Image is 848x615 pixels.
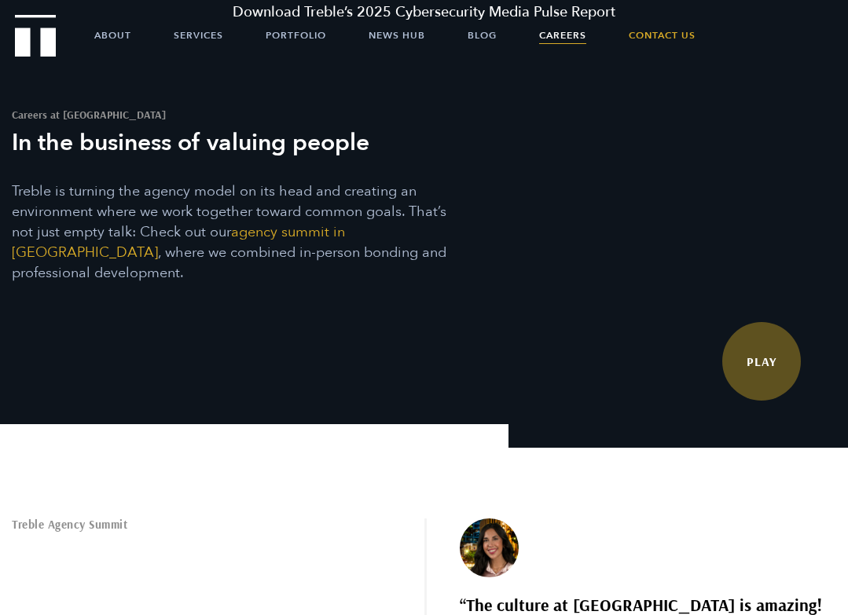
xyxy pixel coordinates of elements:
h3: In the business of valuing people [12,128,467,158]
h1: Careers at [GEOGRAPHIC_DATA] [12,109,467,120]
a: Treble Homepage [16,16,55,56]
a: agency summit in [GEOGRAPHIC_DATA] [12,222,345,262]
a: News Hub [369,16,425,55]
a: Blog [468,16,497,55]
a: Portfolio [266,16,326,55]
a: Careers [539,16,586,55]
img: Treble logo [15,15,57,57]
a: Watch Video [722,322,801,401]
p: Treble is turning the agency model on its head and creating an environment where we work together... [12,181,467,284]
a: About [94,16,131,55]
a: Services [174,16,223,55]
h2: Treble Agency Summit [12,518,413,530]
a: Contact Us [629,16,696,55]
